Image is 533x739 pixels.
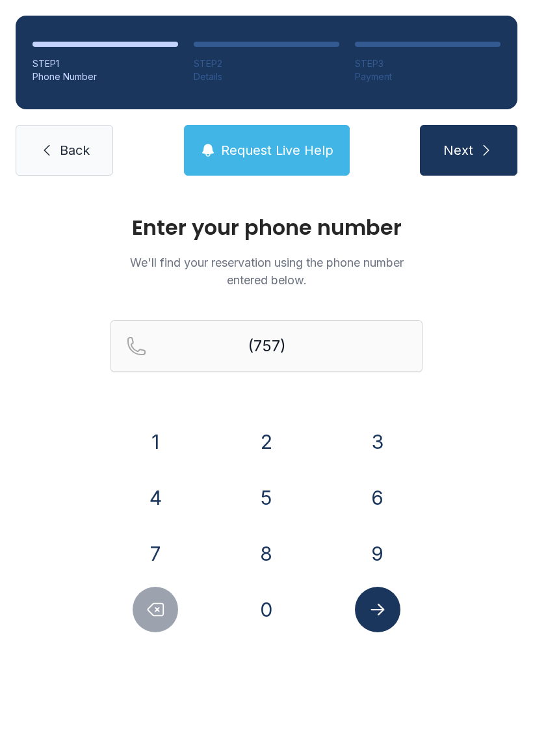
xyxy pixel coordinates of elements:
button: Submit lookup form [355,587,400,632]
p: We'll find your reservation using the phone number entered below. [110,254,422,289]
button: 1 [133,419,178,464]
button: 3 [355,419,400,464]
button: 6 [355,475,400,520]
div: Payment [355,70,500,83]
div: Phone Number [32,70,178,83]
button: Delete number [133,587,178,632]
button: 8 [244,531,289,576]
button: 2 [244,419,289,464]
button: 4 [133,475,178,520]
h1: Enter your phone number [110,217,422,238]
span: Back [60,141,90,159]
div: STEP 2 [194,57,339,70]
div: STEP 1 [32,57,178,70]
input: Reservation phone number [110,320,422,372]
button: 5 [244,475,289,520]
button: 9 [355,531,400,576]
span: Next [443,141,473,159]
button: 0 [244,587,289,632]
div: Details [194,70,339,83]
div: STEP 3 [355,57,500,70]
span: Request Live Help [221,141,333,159]
button: 7 [133,531,178,576]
